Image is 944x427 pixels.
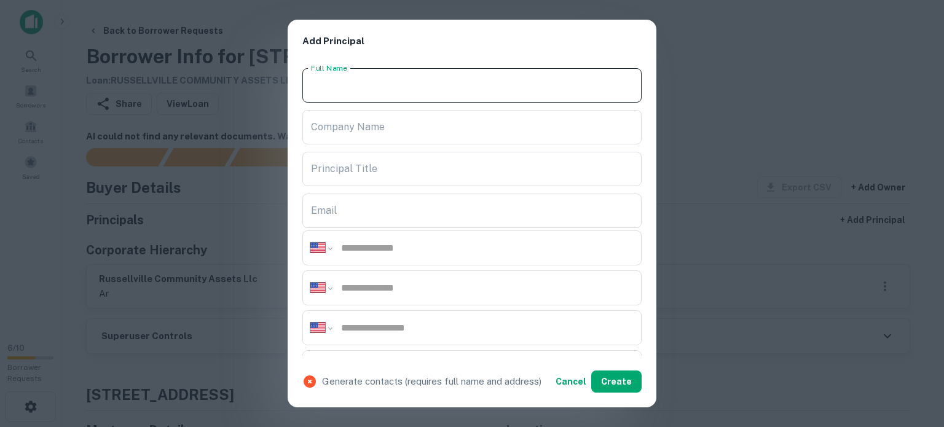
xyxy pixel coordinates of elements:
p: Generate contacts (requires full name and address) [322,374,541,389]
h2: Add Principal [288,20,656,63]
button: Create [591,370,642,393]
button: Cancel [551,370,591,393]
iframe: Chat Widget [883,329,944,388]
label: Full Name [311,63,347,73]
